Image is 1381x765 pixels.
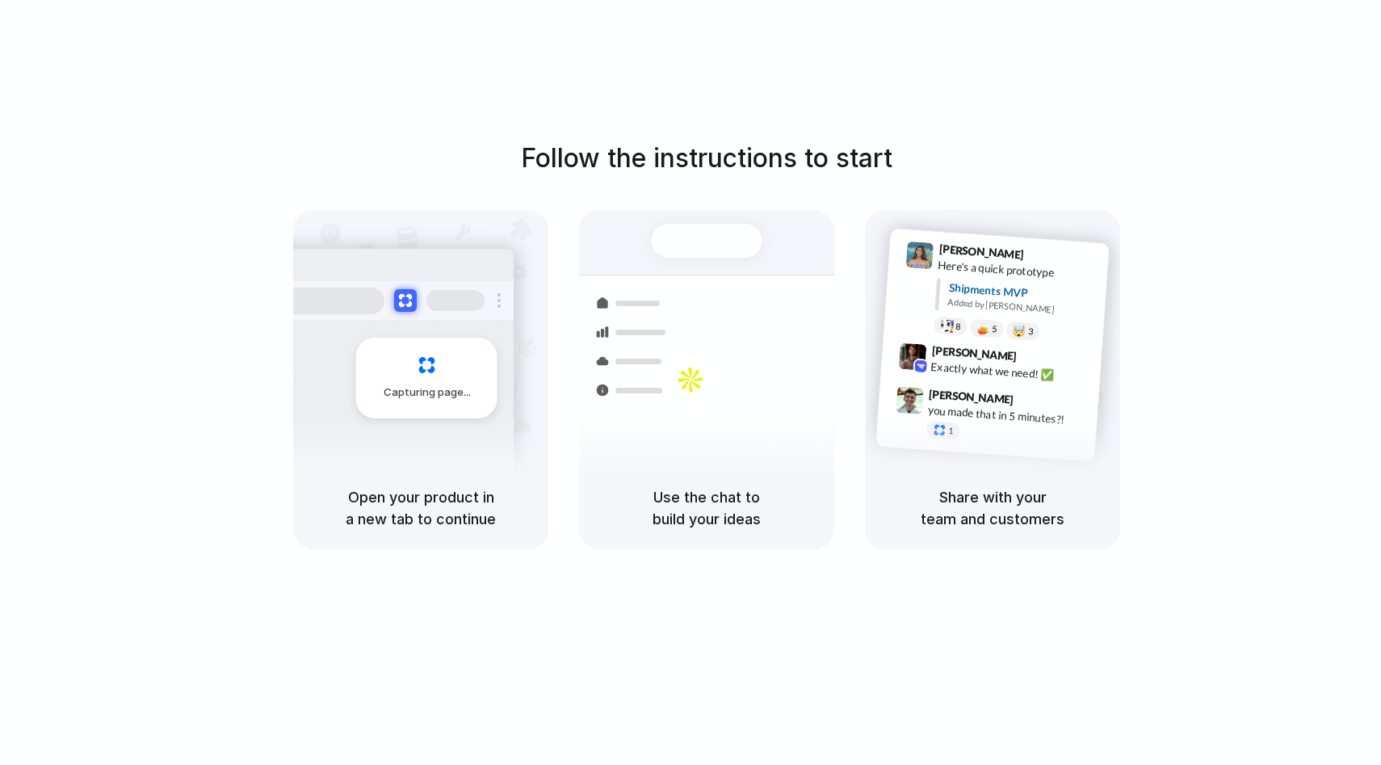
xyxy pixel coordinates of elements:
span: 8 [955,322,961,331]
h5: Share with your team and customers [884,486,1101,530]
div: Added by [PERSON_NAME] [947,296,1096,319]
div: 🤯 [1013,325,1026,337]
h1: Follow the instructions to start [521,139,892,178]
span: 3 [1028,327,1034,336]
span: 1 [948,427,954,435]
span: [PERSON_NAME] [929,385,1014,409]
div: Here's a quick prototype [938,257,1099,284]
span: [PERSON_NAME] [931,342,1017,365]
div: you made that in 5 minutes?! [927,401,1089,429]
span: Capturing page [384,385,473,401]
span: 9:42 AM [1022,349,1055,368]
span: 9:47 AM [1018,393,1051,412]
h5: Use the chat to build your ideas [598,486,815,530]
div: Shipments MVP [948,280,1098,306]
h5: Open your product in a new tab to continue [313,486,529,530]
span: 5 [992,325,997,334]
div: Exactly what we need! ✅ [930,359,1092,386]
span: 9:41 AM [1029,248,1062,267]
span: [PERSON_NAME] [938,240,1024,263]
